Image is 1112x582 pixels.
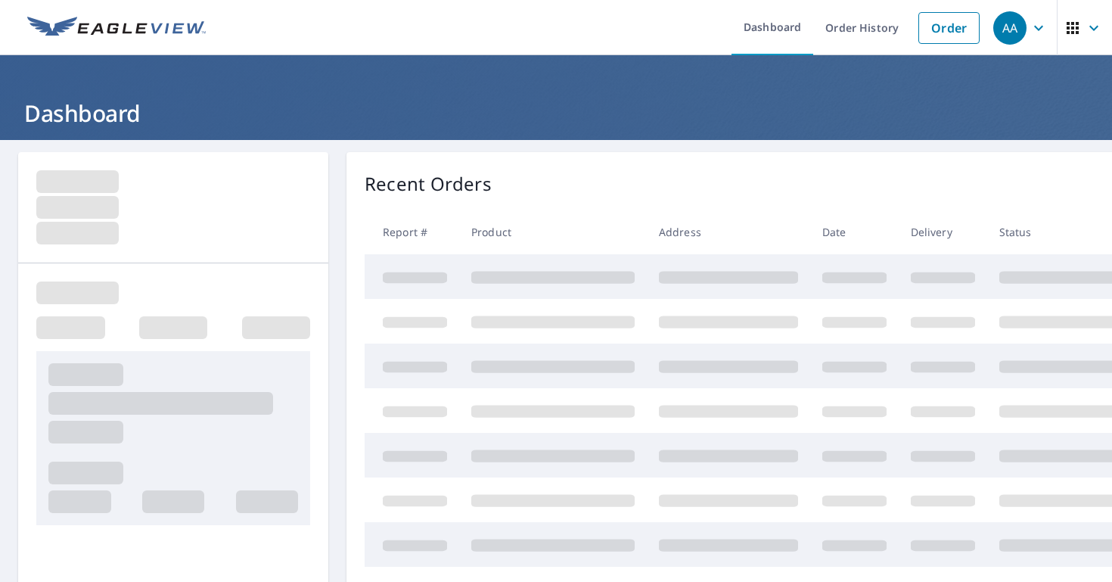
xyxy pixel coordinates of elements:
[459,210,647,254] th: Product
[899,210,987,254] th: Delivery
[810,210,899,254] th: Date
[18,98,1094,129] h1: Dashboard
[27,17,206,39] img: EV Logo
[993,11,1027,45] div: AA
[365,210,459,254] th: Report #
[365,170,492,198] p: Recent Orders
[918,12,980,44] a: Order
[647,210,810,254] th: Address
